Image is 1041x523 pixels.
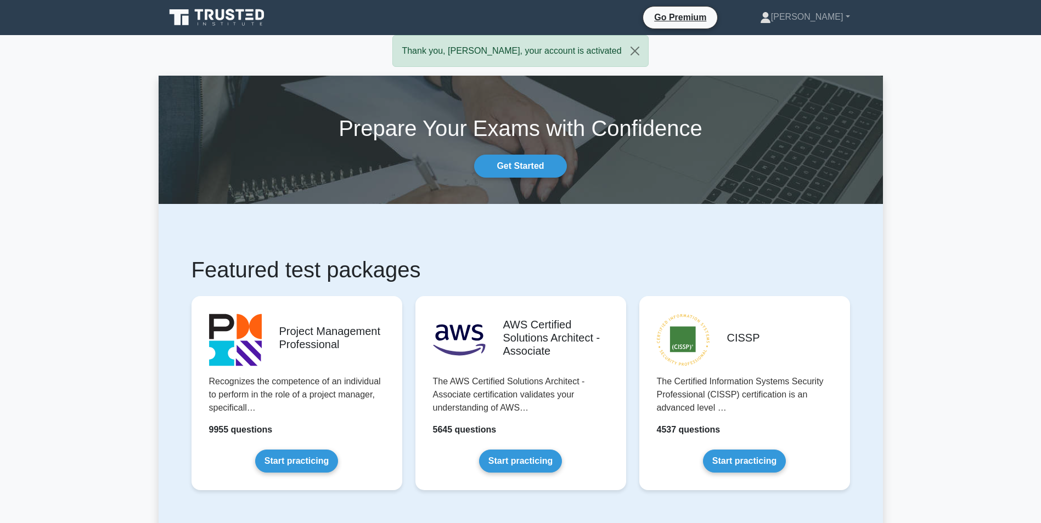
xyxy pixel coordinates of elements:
[159,115,883,141] h1: Prepare Your Exams with Confidence
[622,36,648,66] button: Close
[648,10,713,24] a: Go Premium
[392,35,648,67] div: Thank you, [PERSON_NAME], your account is activated
[703,450,786,473] a: Start practicing
[474,155,566,178] a: Get Started
[734,6,876,28] a: [PERSON_NAME]
[192,257,850,283] h1: Featured test packages
[255,450,338,473] a: Start practicing
[479,450,562,473] a: Start practicing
